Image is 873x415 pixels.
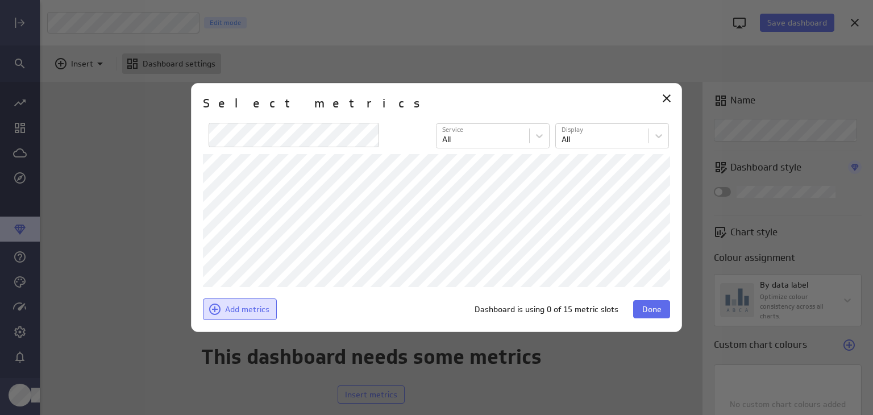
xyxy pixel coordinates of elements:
[562,134,570,146] div: All
[203,95,431,113] h2: Select metrics
[642,304,662,314] span: Done
[442,134,451,146] div: All
[657,89,676,108] div: Close
[475,304,618,316] p: Dashboard is using 0 of 15 metric slots
[225,304,269,314] span: Add metrics
[203,298,277,320] button: Add metrics
[633,300,670,318] button: Done
[442,125,523,135] p: Service
[562,125,643,135] p: Display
